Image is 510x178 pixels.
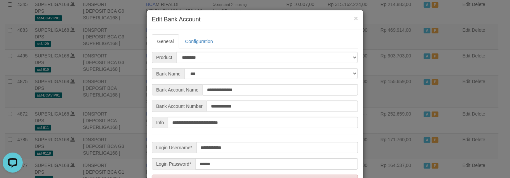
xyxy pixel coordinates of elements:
h4: Edit Bank Account [152,15,358,24]
a: Configuration [180,34,218,48]
button: Open LiveChat chat widget [3,3,23,23]
span: Login Username* [152,142,196,153]
a: General [152,34,179,48]
span: Bank Account Number [152,101,207,112]
button: × [354,15,358,22]
span: Product [152,52,176,63]
span: Info [152,117,168,128]
span: Login Password* [152,158,195,170]
span: Bank Name [152,68,185,79]
span: Bank Account Name [152,84,203,96]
